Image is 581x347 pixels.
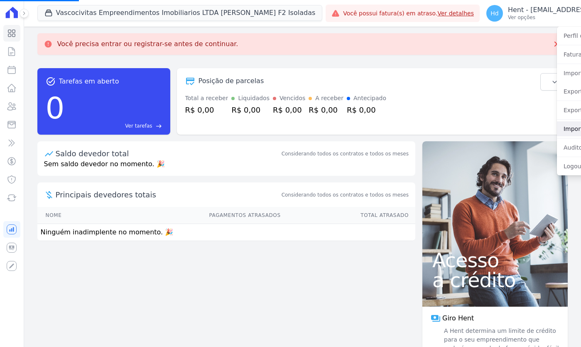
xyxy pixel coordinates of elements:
div: R$ 0,00 [185,104,228,116]
span: a crédito [432,270,558,290]
p: Você precisa entrar ou registrar-se antes de continuar. [57,40,238,48]
div: Total a receber [185,94,228,103]
span: east [156,123,162,129]
span: Tarefas em aberto [59,76,119,86]
div: Posição de parcelas [199,76,264,86]
span: Principais devedores totais [56,189,280,200]
td: Ninguém inadimplente no momento. 🎉 [37,224,415,241]
div: Vencidos [279,94,305,103]
div: Saldo devedor total [56,148,280,159]
div: R$ 0,00 [273,104,305,116]
span: Considerando todos os contratos e todos os meses [282,191,409,199]
div: Liquidados [238,94,270,103]
button: Vascocivitas Empreendimentos Imobiliarios LTDA [PERSON_NAME] F2 Isoladas [37,5,323,21]
th: Nome [37,207,105,224]
span: Ver tarefas [125,122,152,130]
p: Sem saldo devedor no momento. 🎉 [37,159,415,176]
div: A receber [315,94,343,103]
span: Hd [490,10,498,16]
a: Ver tarefas east [68,122,162,130]
div: Antecipado [353,94,386,103]
div: Considerando todos os contratos e todos os meses [282,150,409,158]
div: R$ 0,00 [347,104,386,116]
a: Ver detalhes [437,10,474,17]
span: Giro Hent [442,313,474,323]
th: Pagamentos Atrasados [105,207,281,224]
span: Acesso [432,250,558,270]
span: Você possui fatura(s) em atraso. [343,9,474,18]
div: 0 [46,86,65,130]
span: task_alt [46,76,56,86]
div: R$ 0,00 [309,104,343,116]
div: R$ 0,00 [231,104,270,116]
th: Total Atrasado [281,207,415,224]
